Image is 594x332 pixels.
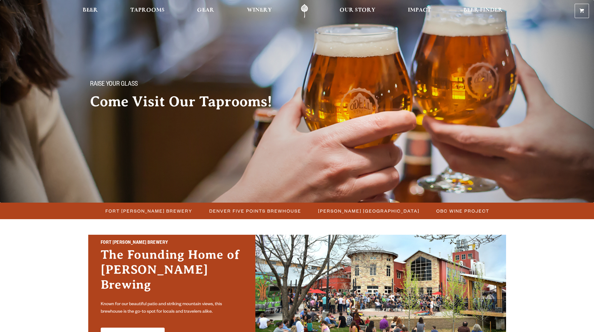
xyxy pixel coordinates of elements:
[314,206,423,215] a: [PERSON_NAME] [GEOGRAPHIC_DATA]
[205,206,304,215] a: Denver Five Points Brewhouse
[197,8,214,13] span: Gear
[459,4,507,18] a: Beer Finder
[105,206,192,215] span: Fort [PERSON_NAME] Brewery
[90,81,138,89] span: Raise your glass
[101,239,243,247] h2: Fort [PERSON_NAME] Brewery
[432,206,492,215] a: OBC Wine Project
[336,4,379,18] a: Our Story
[126,4,169,18] a: Taprooms
[247,8,272,13] span: Winery
[340,8,375,13] span: Our Story
[102,206,196,215] a: Fort [PERSON_NAME] Brewery
[130,8,165,13] span: Taprooms
[79,4,102,18] a: Beer
[293,4,316,18] a: Odell Home
[101,247,243,298] h3: The Founding Home of [PERSON_NAME] Brewing
[404,4,435,18] a: Impact
[90,94,285,109] h2: Come Visit Our Taprooms!
[408,8,431,13] span: Impact
[243,4,276,18] a: Winery
[318,206,419,215] span: [PERSON_NAME] [GEOGRAPHIC_DATA]
[209,206,301,215] span: Denver Five Points Brewhouse
[101,301,243,316] p: Known for our beautiful patio and striking mountain views, this brewhouse is the go-to spot for l...
[83,8,98,13] span: Beer
[436,206,489,215] span: OBC Wine Project
[463,8,503,13] span: Beer Finder
[193,4,218,18] a: Gear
